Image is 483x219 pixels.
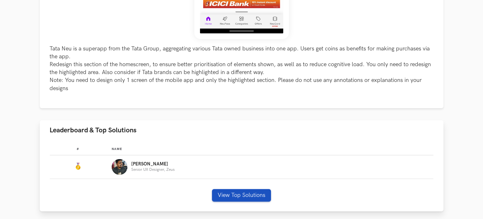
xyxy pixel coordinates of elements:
span: # [77,147,79,151]
div: Leaderboard & Top Solutions [40,140,444,212]
p: Senior UX Designer, Zeus [131,168,175,172]
img: Profile photo [112,159,127,175]
table: Leaderboard [50,142,433,179]
p: [PERSON_NAME] [131,162,175,167]
span: Leaderboard & Top Solutions [50,126,137,135]
p: Tata Neu is a superapp from the Tata Group, aggregating various Tata owned business into one app.... [50,45,433,92]
span: Name [112,147,122,151]
img: Gold Medal [74,163,82,170]
button: Leaderboard & Top Solutions [40,120,444,140]
button: View Top Solutions [212,189,271,202]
